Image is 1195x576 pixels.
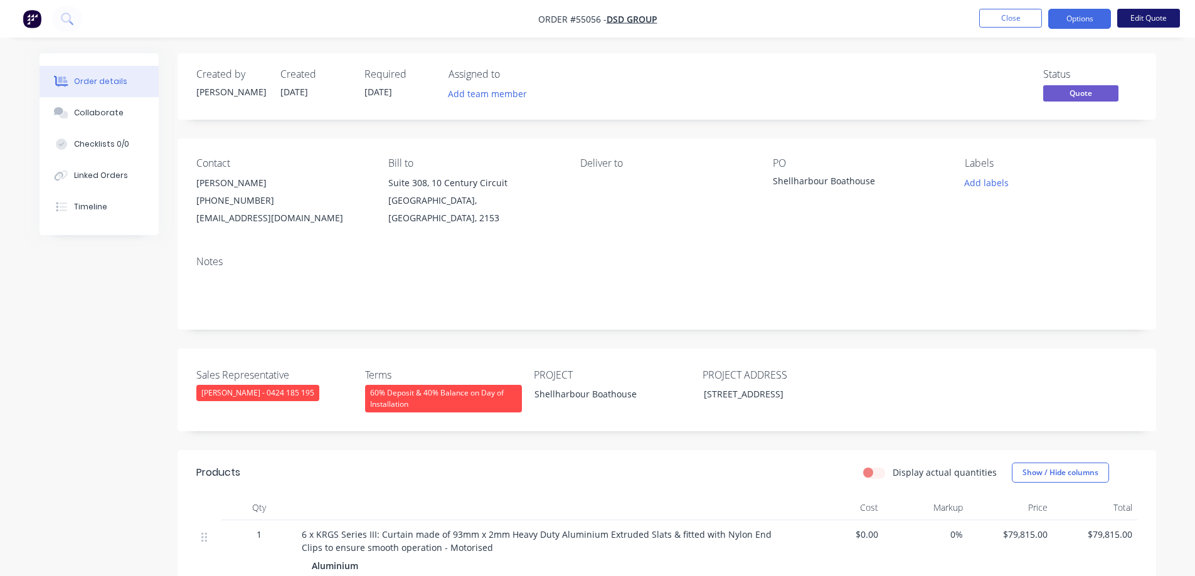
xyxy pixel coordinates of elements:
div: Price [968,495,1053,520]
div: Collaborate [74,107,124,118]
span: 6 x KRGS Series III: Curtain made of 93mm x 2mm Heavy Duty Aluminium Extruded Slats & fitted with... [302,528,774,553]
div: Order details [74,76,127,87]
div: Products [196,465,240,480]
span: $79,815.00 [973,528,1048,541]
img: Factory [23,9,41,28]
button: Linked Orders [40,160,159,191]
label: Display actual quantities [893,466,997,479]
div: [PERSON_NAME][PHONE_NUMBER][EMAIL_ADDRESS][DOMAIN_NAME] [196,174,368,227]
span: $0.00 [804,528,878,541]
button: Timeline [40,191,159,223]
a: DSD Group [607,13,657,25]
div: Deliver to [580,157,752,169]
div: [STREET_ADDRESS] [694,385,851,403]
div: Qty [221,495,297,520]
span: Quote [1043,85,1118,101]
div: Suite 308, 10 Century Circuit [388,174,560,192]
div: Aluminium [312,557,363,575]
span: [DATE] [280,86,308,98]
div: Notes [196,256,1137,268]
label: Sales Representative [196,367,353,382]
div: Contact [196,157,368,169]
button: Quote [1043,85,1118,104]
div: [PERSON_NAME] - 0424 185 195 [196,385,319,401]
div: Timeline [74,201,107,212]
button: Order details [40,66,159,97]
button: Checklists 0/0 [40,128,159,160]
div: Assigned to [449,68,574,80]
span: 1 [257,528,262,541]
button: Add team member [441,85,533,102]
div: Markup [883,495,968,520]
button: Edit Quote [1117,9,1180,28]
div: [GEOGRAPHIC_DATA], [GEOGRAPHIC_DATA], 2153 [388,192,560,227]
span: $79,815.00 [1058,528,1132,541]
div: [EMAIL_ADDRESS][DOMAIN_NAME] [196,209,368,227]
label: Terms [365,367,522,382]
div: PO [773,157,945,169]
div: Required [364,68,433,80]
button: Options [1048,9,1111,29]
div: [PERSON_NAME] [196,85,265,98]
div: Shellharbour Boathouse [524,385,681,403]
button: Close [979,9,1042,28]
div: Created by [196,68,265,80]
div: Bill to [388,157,560,169]
button: Collaborate [40,97,159,128]
div: [PERSON_NAME] [196,174,368,192]
div: Status [1043,68,1137,80]
div: Suite 308, 10 Century Circuit[GEOGRAPHIC_DATA], [GEOGRAPHIC_DATA], 2153 [388,174,560,227]
div: Total [1053,495,1137,520]
span: [DATE] [364,86,392,98]
div: Labels [965,157,1137,169]
div: [PHONE_NUMBER] [196,192,368,209]
label: PROJECT ADDRESS [703,367,859,382]
div: Checklists 0/0 [74,139,129,150]
button: Add labels [958,174,1016,191]
div: Cost [799,495,883,520]
div: Shellharbour Boathouse [773,174,930,192]
span: Order #55056 - [538,13,607,25]
button: Show / Hide columns [1012,463,1109,483]
span: 0% [888,528,963,541]
label: PROJECT [534,367,691,382]
button: Add team member [449,85,534,102]
div: 60% Deposit & 40% Balance on Day of Installation [365,385,522,412]
div: Created [280,68,349,80]
div: Linked Orders [74,170,128,181]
